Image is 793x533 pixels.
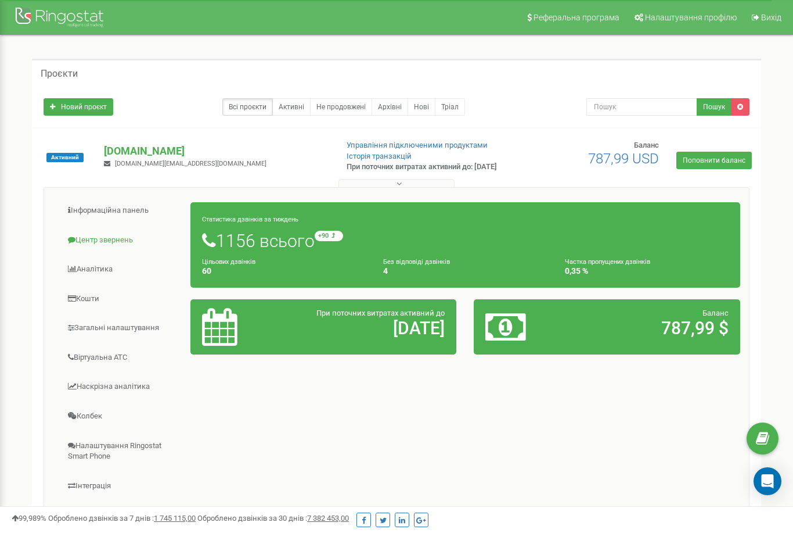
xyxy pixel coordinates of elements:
[586,98,698,116] input: Пошук
[53,501,191,530] a: Mini CRM
[53,472,191,500] a: Інтеграція
[697,98,731,116] button: Пошук
[383,267,547,276] h4: 4
[222,98,273,116] a: Всі проєкти
[202,231,729,251] h1: 1156 всього
[761,13,781,22] span: Вихід
[347,141,488,149] a: Управління підключеними продуктами
[534,13,619,22] span: Реферальна програма
[645,13,737,22] span: Налаштування профілю
[676,152,752,169] a: Поповнити баланс
[53,285,191,313] a: Кошти
[347,152,412,160] a: Історія транзакцій
[289,319,445,338] h2: [DATE]
[154,514,196,523] u: 1 745 115,00
[53,226,191,255] a: Центр звернень
[702,309,729,317] span: Баланс
[347,162,510,173] p: При поточних витратах активний до: [DATE]
[115,160,266,167] span: [DOMAIN_NAME][EMAIL_ADDRESS][DOMAIN_NAME]
[53,373,191,401] a: Наскрізна аналітика
[754,467,781,495] div: Open Intercom Messenger
[383,258,450,266] small: Без відповіді дзвінків
[565,258,650,266] small: Частка пропущених дзвінків
[104,144,327,159] p: [DOMAIN_NAME]
[41,69,78,79] h5: Проєкти
[408,98,435,116] a: Нові
[202,267,366,276] h4: 60
[53,255,191,284] a: Аналiтика
[48,514,196,523] span: Оброблено дзвінків за 7 днів :
[53,314,191,342] a: Загальні налаштування
[272,98,311,116] a: Активні
[46,153,84,162] span: Активний
[44,98,113,116] a: Новий проєкт
[310,98,372,116] a: Не продовжені
[372,98,408,116] a: Архівні
[53,402,191,431] a: Колбек
[12,514,46,523] span: 99,989%
[435,98,465,116] a: Тріал
[53,196,191,225] a: Інформаційна панель
[53,432,191,471] a: Налаштування Ringostat Smart Phone
[565,267,729,276] h4: 0,35 %
[202,258,255,266] small: Цільових дзвінків
[197,514,349,523] span: Оброблено дзвінків за 30 днів :
[307,514,349,523] u: 7 382 453,00
[588,151,659,167] span: 787,99 USD
[53,344,191,372] a: Віртуальна АТС
[634,141,659,149] span: Баланс
[572,319,729,338] h2: 787,99 $
[316,309,445,317] span: При поточних витратах активний до
[202,216,298,223] small: Статистика дзвінків за тиждень
[315,231,343,241] small: +90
